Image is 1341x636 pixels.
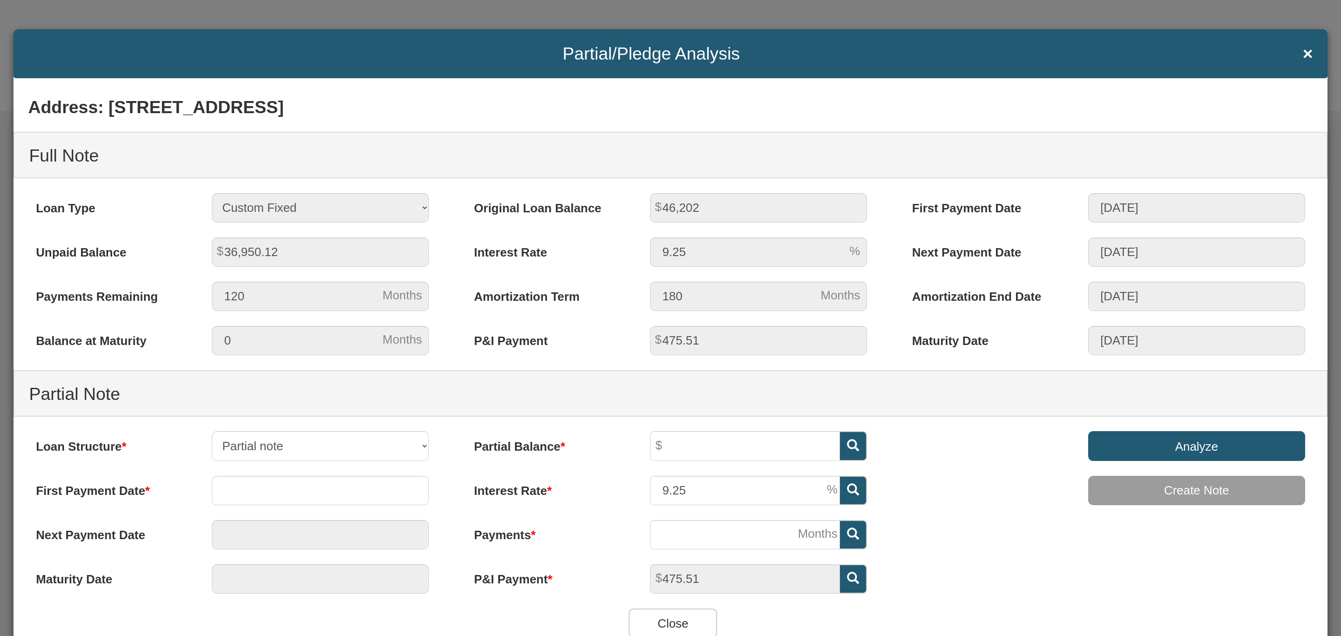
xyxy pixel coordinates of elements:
[28,97,284,117] b: Address: [STREET_ADDRESS]
[459,476,635,500] label: Interest Rate
[21,193,197,217] label: Loan Type
[21,520,197,544] label: Next Payment Date
[21,476,197,500] label: First Payment Date
[21,237,197,261] label: Unpaid Balance
[28,44,1274,63] span: Partial/Pledge Analysis
[897,193,1073,217] label: First Payment Date
[459,193,635,217] label: Original Loan Balance
[459,326,635,350] label: P&I Payment
[21,282,197,305] label: Payments Remaining
[29,375,1312,413] h4: Partial Note
[459,237,635,261] label: Interest Rate
[897,326,1073,350] label: Maturity Date
[29,136,1312,175] h4: Full Note
[897,237,1073,261] label: Next Payment Date
[21,431,197,455] label: Loan Structure
[459,564,635,588] label: P&I Payment
[897,282,1073,305] label: Amortization End Date
[459,520,635,544] label: Payments
[1088,476,1305,505] input: Create Note
[1088,431,1305,460] input: Analyze
[21,326,197,350] label: Balance at Maturity
[459,431,635,455] label: Partial Balance
[1303,44,1313,63] span: ×
[21,564,197,588] label: Maturity Date
[459,282,635,305] label: Amortization Term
